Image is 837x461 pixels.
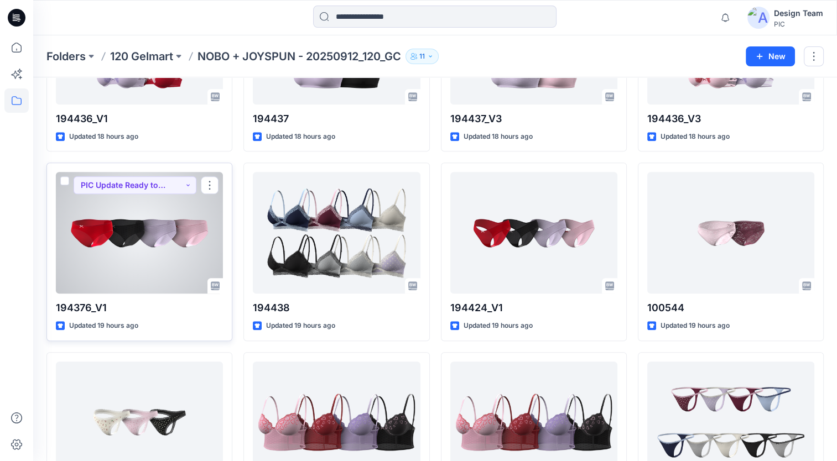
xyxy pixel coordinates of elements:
a: 120 Gelmart [110,49,173,64]
div: Design Team [774,7,823,20]
button: 11 [405,49,439,64]
p: Updated 19 hours ago [266,320,335,332]
a: 194424_V1 [450,172,617,294]
img: avatar [747,7,770,29]
p: 194438 [253,300,420,316]
div: PIC [774,20,823,28]
p: 11 [419,50,425,62]
button: New [746,46,795,66]
p: Updated 18 hours ago [661,131,730,143]
p: 194436_V1 [56,111,223,127]
p: Updated 18 hours ago [464,131,533,143]
p: Updated 19 hours ago [464,320,533,332]
a: Folders [46,49,86,64]
p: 194424_V1 [450,300,617,316]
p: 100544 [647,300,814,316]
p: Updated 18 hours ago [266,131,335,143]
p: Updated 19 hours ago [69,320,138,332]
a: 194376_V1 [56,172,223,294]
p: 194376_V1 [56,300,223,316]
p: 194437 [253,111,420,127]
p: NOBO + JOYSPUN - 20250912_120_GC [197,49,401,64]
a: 194438 [253,172,420,294]
p: 194436_V3 [647,111,814,127]
p: Updated 18 hours ago [69,131,138,143]
p: Updated 19 hours ago [661,320,730,332]
a: 100544 [647,172,814,294]
p: 194437_V3 [450,111,617,127]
